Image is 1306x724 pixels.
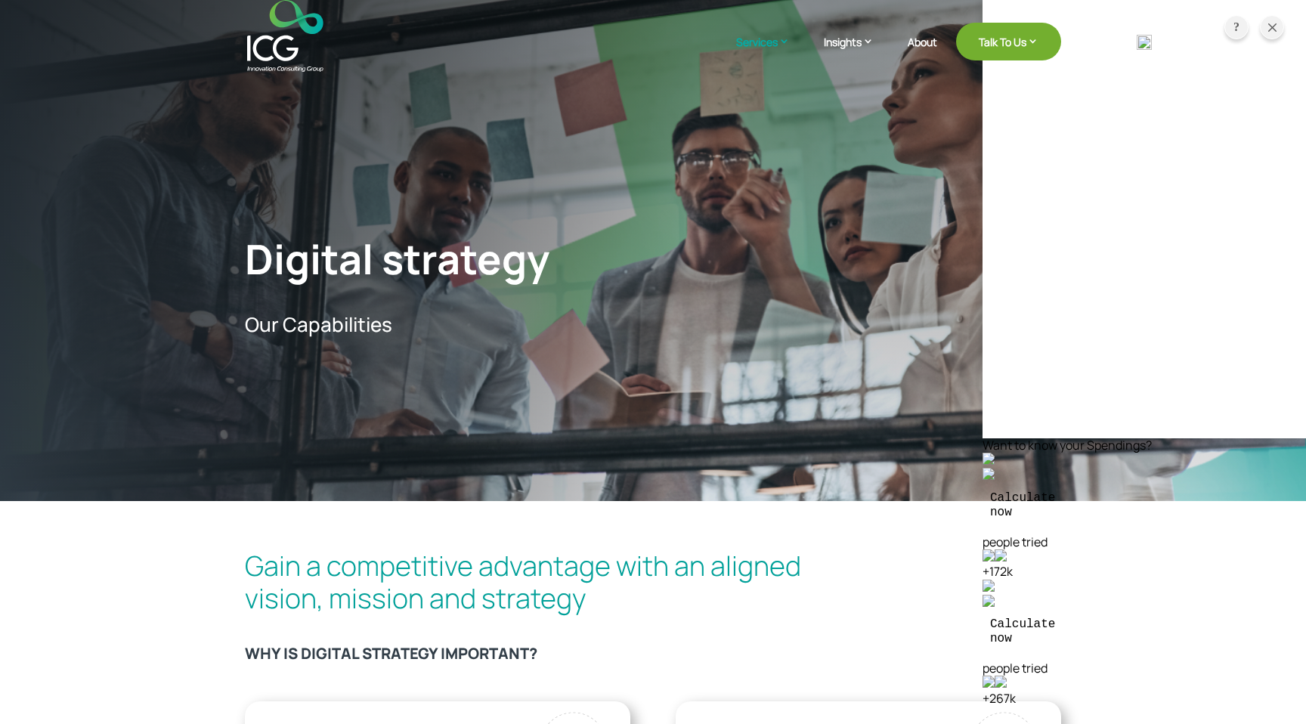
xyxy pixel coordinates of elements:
div: Want to know your Spendings? [983,438,1306,453]
img: swiggy-name.png [983,468,995,480]
a: Talk To Us [956,23,1061,60]
div: +172k [983,565,1306,579]
a: Services [736,34,805,72]
img: fast-forward.png [983,580,995,592]
pre: Calculate now [983,610,1306,654]
img: user4.png [995,676,1007,688]
p: Our Capabilities [245,313,716,336]
h3: WHY IS DIGITAL STRATEGY IMPORTANT? [245,645,1061,670]
img: fast-forward.png [983,453,995,465]
h1: Digital strategy [245,234,716,291]
iframe: Chat Widget [1047,561,1306,724]
div: people tried [983,661,1306,676]
img: user2.png [995,549,1007,562]
div: people tried [983,535,1306,549]
img: zomato-name.png [983,595,995,607]
div: +267k [983,692,1306,706]
img: user1.png [983,549,995,562]
h2: Gain a competitive advantage with an aligned vision, mission and strategy [245,549,1061,622]
a: About [908,36,937,72]
img: user3.png [983,676,995,688]
a: Insights [824,34,889,72]
pre: Calculate now [983,484,1306,528]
